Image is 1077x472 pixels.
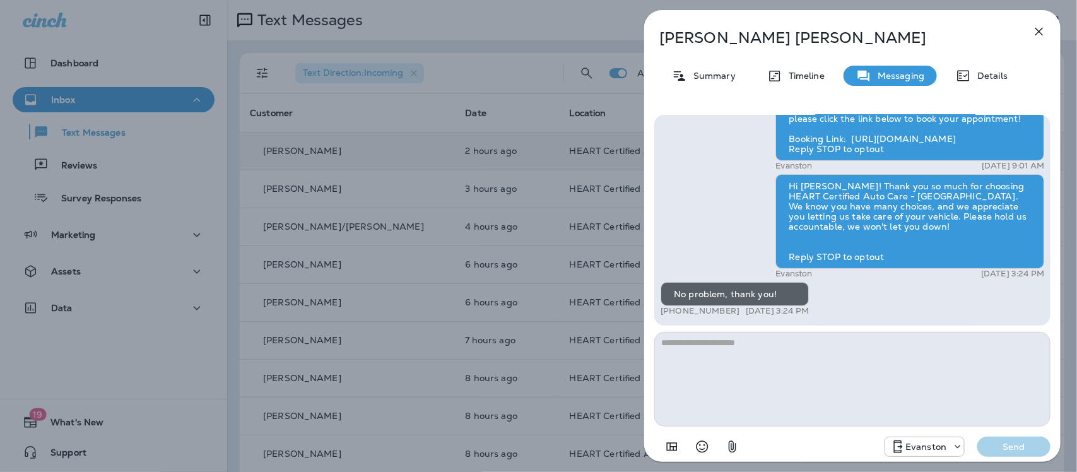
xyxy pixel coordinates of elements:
p: Details [971,71,1008,81]
p: Evanston [775,161,812,171]
button: Select an emoji [690,434,715,459]
p: [DATE] 3:24 PM [746,306,809,316]
p: [PERSON_NAME] [PERSON_NAME] [659,29,1004,47]
button: Add in a premade template [659,434,685,459]
p: Evanston [775,269,812,279]
div: Hi [PERSON_NAME]! Thank you so much for choosing HEART Certified Auto Care - [GEOGRAPHIC_DATA]. W... [775,174,1044,269]
p: [DATE] 3:24 PM [981,269,1044,279]
div: No problem, thank you! [661,282,809,306]
p: Messaging [871,71,924,81]
div: +1 (847) 892-1225 [885,439,964,454]
p: Timeline [782,71,825,81]
p: [DATE] 9:01 AM [982,161,1044,171]
p: Summary [687,71,736,81]
p: [PHONE_NUMBER] [661,306,739,316]
p: Evanston [905,442,946,452]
